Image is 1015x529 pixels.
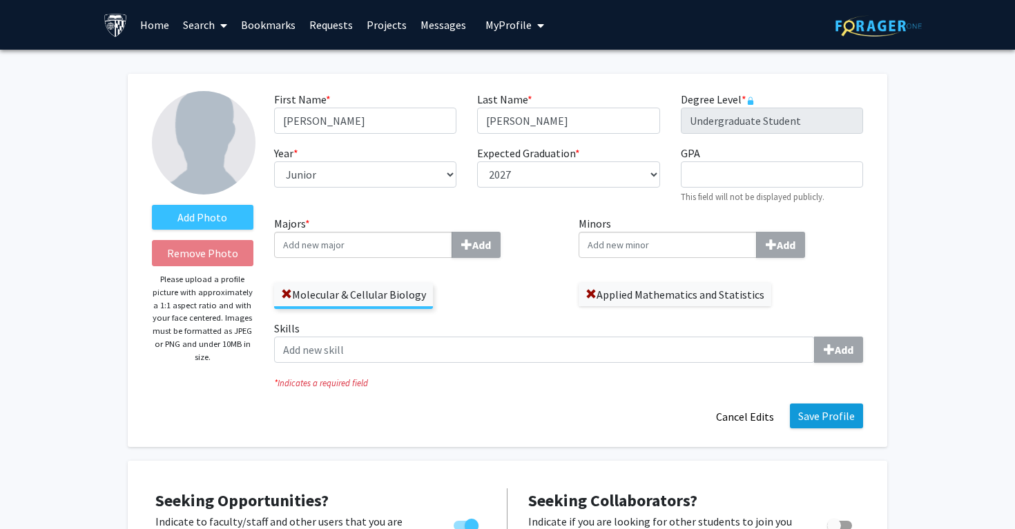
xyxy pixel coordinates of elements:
[472,238,491,252] b: Add
[234,1,302,49] a: Bookmarks
[579,232,757,258] input: MinorsAdd
[152,205,253,230] label: AddProfile Picture
[681,145,700,161] label: GPA
[274,91,331,108] label: First Name
[835,343,853,357] b: Add
[681,91,755,108] label: Degree Level
[274,320,863,363] label: Skills
[414,1,473,49] a: Messages
[152,91,255,194] img: Profile Picture
[104,13,128,37] img: Johns Hopkins University Logo
[528,490,697,511] span: Seeking Collaborators?
[485,18,532,32] span: My Profile
[10,467,59,519] iframe: Chat
[152,240,253,266] button: Remove Photo
[176,1,234,49] a: Search
[274,215,559,258] label: Majors
[274,377,863,390] i: Indicates a required field
[274,145,298,161] label: Year
[681,191,824,202] small: This field will not be displayed publicly.
[302,1,360,49] a: Requests
[746,97,755,105] svg: This information is provided and automatically updated by Johns Hopkins University and is not edi...
[756,232,805,258] button: Minors
[579,283,771,306] label: Applied Mathematics and Statistics
[274,337,815,363] input: SkillsAdd
[707,403,783,430] button: Cancel Edits
[814,337,863,363] button: Skills
[579,215,863,258] label: Minors
[452,232,501,258] button: Majors*
[777,238,795,252] b: Add
[274,283,433,306] label: Molecular & Cellular Biology
[477,91,532,108] label: Last Name
[835,15,922,37] img: ForagerOne Logo
[360,1,414,49] a: Projects
[133,1,176,49] a: Home
[155,490,329,511] span: Seeking Opportunities?
[790,403,863,428] button: Save Profile
[152,273,253,363] p: Please upload a profile picture with approximately a 1:1 aspect ratio and with your face centered...
[274,232,452,258] input: Majors*Add
[477,145,580,161] label: Expected Graduation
